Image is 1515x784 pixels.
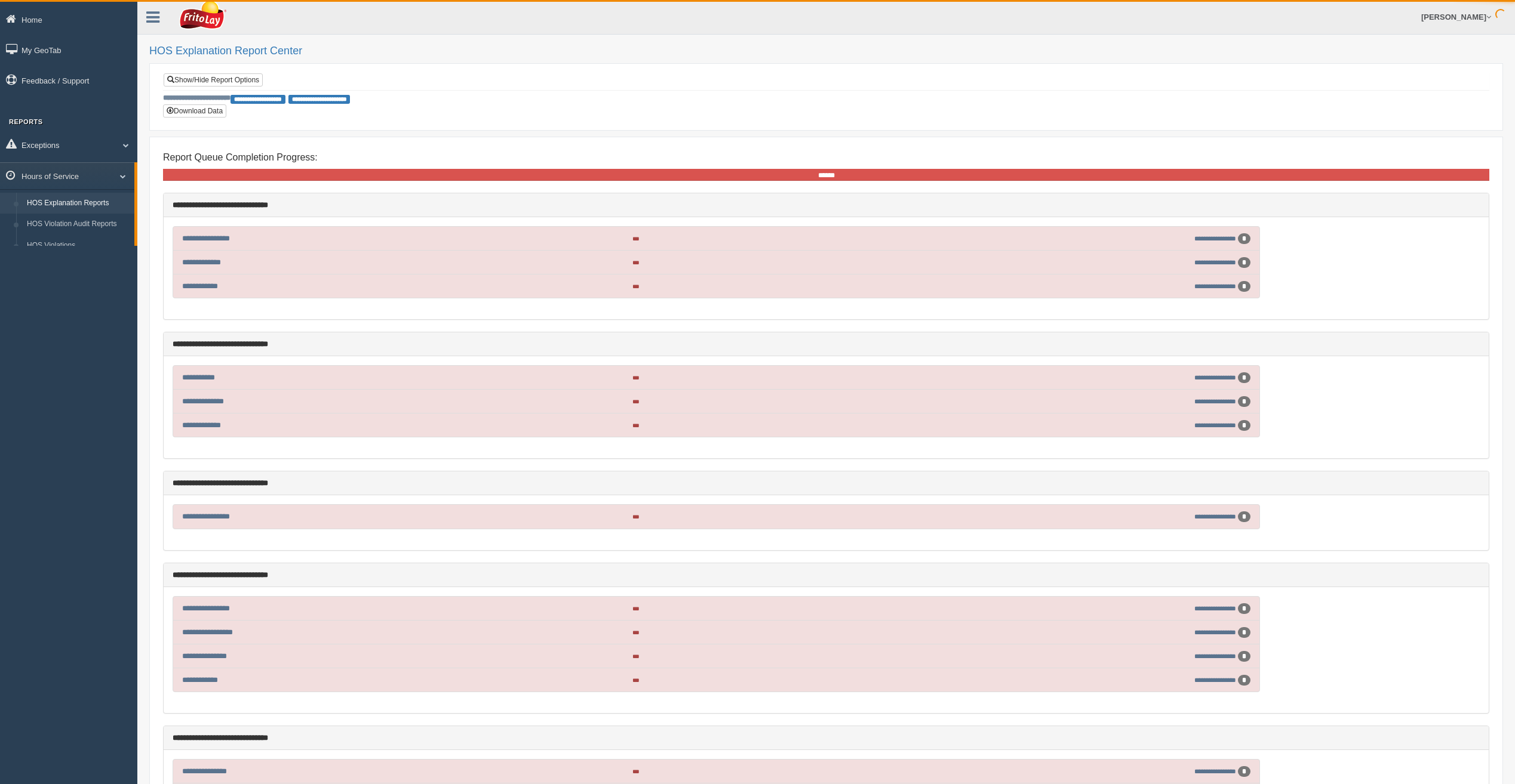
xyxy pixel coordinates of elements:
a: HOS Explanation Reports [21,193,134,214]
a: Show/Hide Report Options [164,73,263,87]
h4: Report Queue Completion Progress: [163,152,1489,163]
a: HOS Violations [21,235,134,257]
a: HOS Violation Audit Reports [21,214,134,235]
h2: HOS Explanation Report Center [149,45,1503,57]
button: Download Data [163,104,226,118]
